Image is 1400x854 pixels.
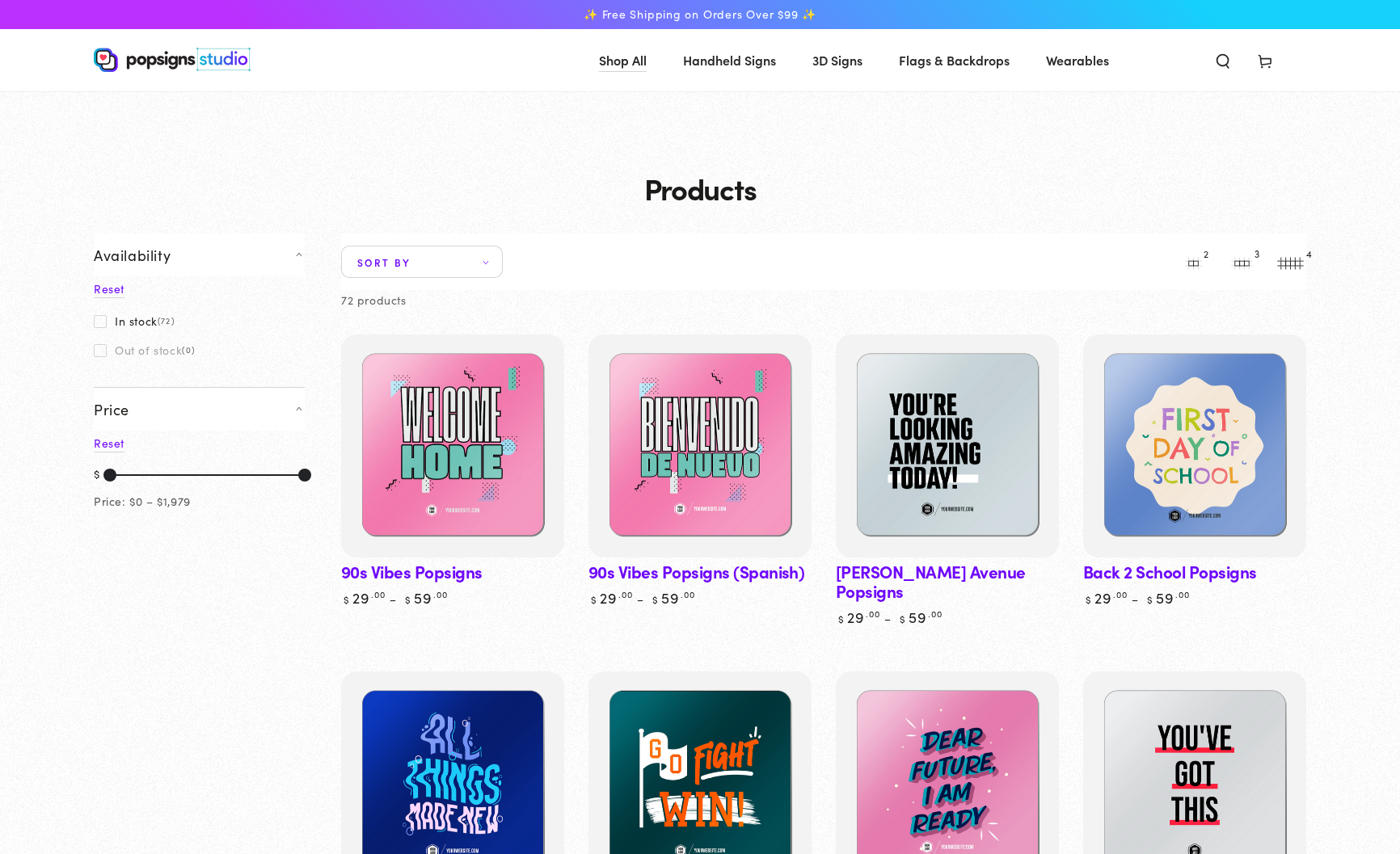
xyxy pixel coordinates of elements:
span: ✨ Free Shipping on Orders Over $99 ✨ [584,7,816,22]
summary: Sort by [341,246,503,278]
span: Handheld Signs [683,48,776,72]
label: In stock [94,314,175,327]
p: 72 products [341,290,407,310]
span: Flags & Backdrops [899,48,1010,72]
a: Ambrose Avenue PopsignsAmbrose Avenue Popsigns [836,334,1059,557]
a: Wearables [1034,39,1121,82]
h1: Products [94,172,1306,204]
button: 3 [1225,246,1258,278]
span: (72) [158,316,175,326]
label: Out of stock [94,343,195,356]
a: Back 2 School PopsignsBack 2 School Popsigns [1083,334,1306,557]
summary: Price [94,387,305,431]
span: Wearables [1046,48,1109,72]
a: 3D Signs [800,39,875,82]
a: Shop All [587,39,659,82]
a: Flags & Backdrops [887,39,1022,82]
a: Reset [94,280,124,298]
div: $ [94,464,100,486]
a: 90s Vibes Popsigns (Spanish)90s Vibes Popsigns (Spanish) [588,334,812,557]
span: Shop All [599,48,647,72]
summary: Search our site [1202,42,1244,78]
a: Handheld Signs [671,39,788,82]
a: 90s Vibes Popsigns90s Vibes Popsigns [341,334,564,557]
a: Reset [94,435,124,452]
span: Availability [94,246,171,264]
div: Price: $0 – $1,979 [94,491,191,511]
span: (0) [182,345,195,355]
span: Price [94,400,129,419]
span: 3D Signs [812,48,862,72]
summary: Availability [94,233,305,276]
button: 2 [1177,246,1209,278]
img: Popsigns Studio [94,48,251,72]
